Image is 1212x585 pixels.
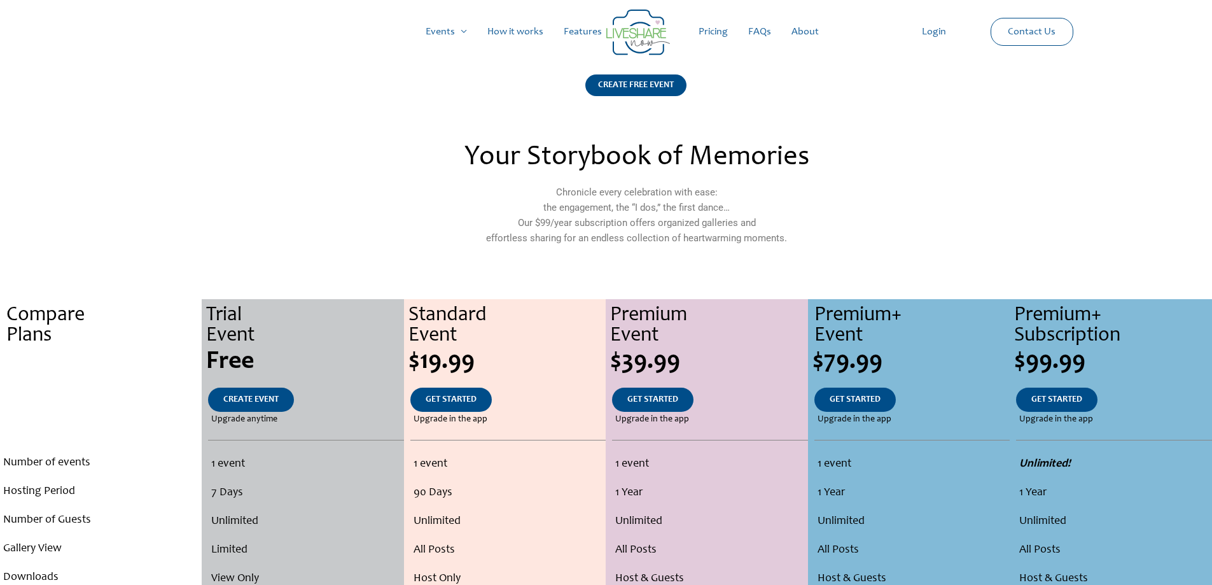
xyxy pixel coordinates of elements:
div: Trial Event [206,306,403,346]
span: . [98,349,104,375]
span: . [100,395,102,404]
li: Hosting Period [3,477,199,506]
a: CREATE FREE EVENT [585,74,686,112]
span: . [100,415,102,424]
div: Premium Event [610,306,807,346]
li: 1 event [414,450,603,479]
div: Compare Plans [6,306,202,346]
span: Upgrade in the app [818,412,891,427]
li: 1 Year [615,479,804,507]
a: Features [554,11,612,52]
div: Premium+ Event [814,306,1010,346]
li: Unlimited [211,507,400,536]
h2: Your Storybook of Memories [361,144,912,172]
span: Upgrade anytime [211,412,277,427]
li: All Posts [818,536,1007,565]
a: . [85,388,118,412]
li: 1 event [615,450,804,479]
a: Contact Us [998,18,1066,45]
li: Unlimited [1019,507,1208,536]
p: Chronicle every celebration with ease: the engagement, the “I dos,” the first dance… Our $99/year... [361,185,912,246]
nav: Site Navigation [22,11,1190,52]
div: Free [206,349,403,375]
li: Unlimited [615,507,804,536]
li: Limited [211,536,400,565]
a: GET STARTED [410,388,492,412]
li: Unlimited [414,507,603,536]
li: 7 Days [211,479,400,507]
strong: Unlimited! [1019,458,1071,470]
a: Login [912,11,956,52]
li: Number of events [3,449,199,477]
span: Upgrade in the app [414,412,487,427]
div: $99.99 [1014,349,1211,375]
span: GET STARTED [830,395,881,404]
img: Group 14 | Live Photo Slideshow for Events | Create Free Events Album for Any Occasion [606,10,670,55]
li: 1 event [818,450,1007,479]
a: Events [415,11,477,52]
a: Pricing [688,11,738,52]
a: FAQs [738,11,781,52]
li: All Posts [414,536,603,565]
span: GET STARTED [1031,395,1082,404]
div: Standard Event [408,306,606,346]
div: CREATE FREE EVENT [585,74,686,96]
li: Gallery View [3,535,199,563]
div: $19.99 [408,349,606,375]
a: GET STARTED [814,388,896,412]
li: 1 Year [1019,479,1208,507]
a: CREATE EVENT [208,388,294,412]
span: Upgrade in the app [615,412,689,427]
div: $79.99 [812,349,1010,375]
a: GET STARTED [1016,388,1097,412]
li: 90 Days [414,479,603,507]
a: How it works [477,11,554,52]
li: All Posts [1019,536,1208,565]
li: Number of Guests [3,506,199,535]
li: 1 event [211,450,400,479]
span: Upgrade in the app [1019,412,1093,427]
span: GET STARTED [426,395,477,404]
li: All Posts [615,536,804,565]
a: About [781,11,829,52]
a: GET STARTED [612,388,693,412]
span: GET STARTED [627,395,678,404]
span: CREATE EVENT [223,395,279,404]
li: Unlimited [818,507,1007,536]
li: 1 Year [818,479,1007,507]
div: $39.99 [610,349,807,375]
div: Premium+ Subscription [1014,306,1211,346]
